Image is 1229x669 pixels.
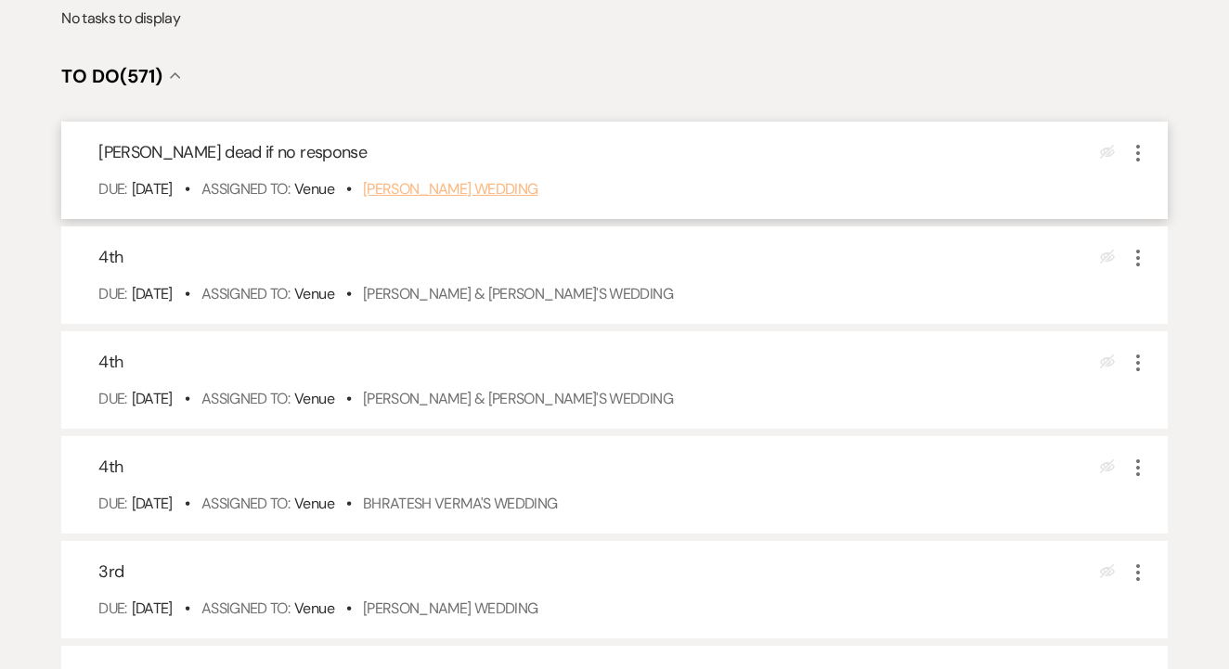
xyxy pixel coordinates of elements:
b: • [185,179,189,199]
b: • [346,494,351,513]
span: [DATE] [132,284,173,303]
span: Assigned To: [201,598,290,618]
b: • [346,598,351,618]
span: To Do (571) [61,64,162,88]
span: [DATE] [132,598,173,618]
b: • [185,598,189,618]
b: • [185,284,189,303]
span: [PERSON_NAME] dead if no response [98,141,367,163]
span: Venue [294,389,334,408]
span: Assigned To: [201,494,290,513]
span: 4th [98,351,123,373]
span: Venue [294,284,334,303]
span: Venue [294,598,334,618]
p: No tasks to display [61,6,1168,31]
a: [PERSON_NAME] & [PERSON_NAME]'s Wedding [363,284,673,303]
span: Due: [98,598,126,618]
button: To Do(571) [61,67,181,85]
span: Assigned To: [201,179,290,199]
span: Due: [98,284,126,303]
span: Assigned To: [201,284,290,303]
b: • [346,389,351,408]
span: 4th [98,456,123,478]
span: Due: [98,494,126,513]
span: Assigned To: [201,389,290,408]
span: Venue [294,179,334,199]
a: [PERSON_NAME] & [PERSON_NAME]'s Wedding [363,389,673,408]
span: [DATE] [132,494,173,513]
b: • [185,389,189,408]
span: Due: [98,389,126,408]
span: [DATE] [132,179,173,199]
a: [PERSON_NAME] Wedding [363,179,538,199]
span: 4th [98,246,123,268]
span: Due: [98,179,126,199]
b: • [346,179,351,199]
b: • [346,284,351,303]
b: • [185,494,189,513]
a: [PERSON_NAME] Wedding [363,598,538,618]
span: 3rd [98,560,123,583]
a: Bhratesh Verma's Wedding [363,494,558,513]
span: [DATE] [132,389,173,408]
span: Venue [294,494,334,513]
